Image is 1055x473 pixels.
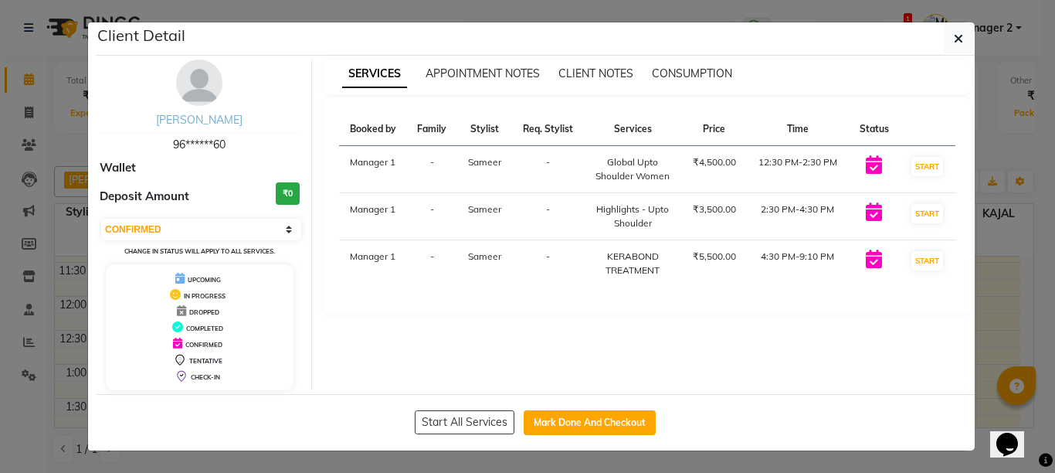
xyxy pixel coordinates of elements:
[156,113,243,127] a: [PERSON_NAME]
[990,411,1040,458] iframe: chat widget
[747,113,850,146] th: Time
[690,155,737,169] div: ₹4,500.00
[276,182,300,205] h3: ₹0
[468,156,501,168] span: Sameer
[100,188,189,206] span: Deposit Amount
[339,240,407,288] td: Manager 1
[690,250,737,264] div: ₹5,500.00
[100,159,136,177] span: Wallet
[339,113,407,146] th: Booked by
[512,240,585,288] td: -
[415,410,514,434] button: Start All Services
[457,113,511,146] th: Stylist
[176,60,222,106] img: avatar
[184,292,226,300] span: IN PROGRESS
[407,113,457,146] th: Family
[593,202,672,230] div: Highlights - Upto Shoulder
[468,250,501,262] span: Sameer
[407,193,457,240] td: -
[747,240,850,288] td: 4:30 PM-9:10 PM
[652,66,732,80] span: CONSUMPTION
[512,193,585,240] td: -
[911,251,943,271] button: START
[186,325,223,332] span: COMPLETED
[191,373,220,381] span: CHECK-IN
[124,247,275,255] small: Change in status will apply to all services.
[189,357,222,365] span: TENTATIVE
[97,24,185,47] h5: Client Detail
[747,146,850,193] td: 12:30 PM-2:30 PM
[188,276,221,284] span: UPCOMING
[189,308,219,316] span: DROPPED
[690,202,737,216] div: ₹3,500.00
[911,157,943,176] button: START
[681,113,746,146] th: Price
[558,66,633,80] span: CLIENT NOTES
[524,410,656,435] button: Mark Done And Checkout
[512,146,585,193] td: -
[468,203,501,215] span: Sameer
[339,193,407,240] td: Manager 1
[342,60,407,88] span: SERVICES
[747,193,850,240] td: 2:30 PM-4:30 PM
[584,113,681,146] th: Services
[911,204,943,223] button: START
[339,146,407,193] td: Manager 1
[185,341,222,349] span: CONFIRMED
[407,146,457,193] td: -
[593,250,672,277] div: KERABOND TREATMENT
[593,155,672,183] div: Global Upto Shoulder Women
[426,66,540,80] span: APPOINTMENT NOTES
[512,113,585,146] th: Req. Stylist
[849,113,899,146] th: Status
[407,240,457,288] td: -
